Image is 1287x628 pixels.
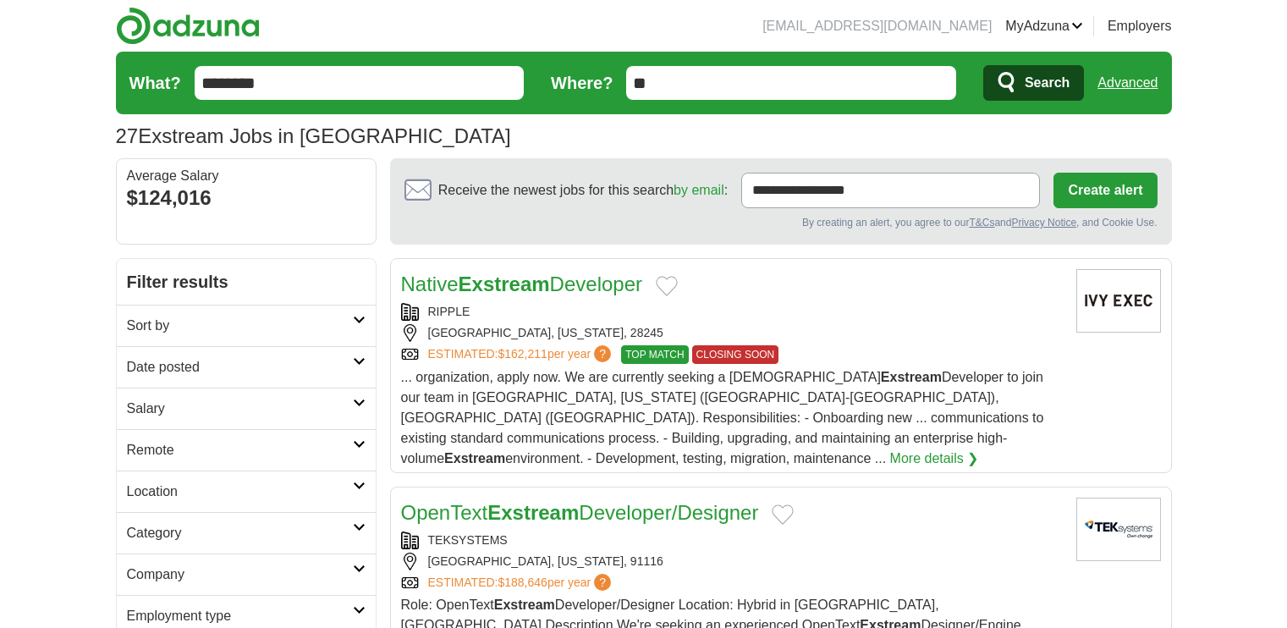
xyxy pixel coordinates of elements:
[983,65,1084,101] button: Search
[428,345,615,364] a: ESTIMATED:$162,211per year?
[127,523,353,543] h2: Category
[127,357,353,377] h2: Date posted
[127,440,353,460] h2: Remote
[1108,16,1172,36] a: Employers
[438,180,728,201] span: Receive the newest jobs for this search :
[1005,16,1083,36] a: MyAdzuna
[401,501,759,524] a: OpenTextExstreamDeveloper/Designer
[772,504,794,525] button: Add to favorite jobs
[401,273,643,295] a: NativeExstreamDeveloper
[1025,66,1070,100] span: Search
[890,449,979,469] a: More details ❯
[444,451,505,465] strong: Exstream
[117,554,376,595] a: Company
[116,7,260,45] img: Adzuna logo
[969,217,994,229] a: T&Cs
[762,16,992,36] li: [EMAIL_ADDRESS][DOMAIN_NAME]
[498,347,547,361] span: $162,211
[404,215,1158,230] div: By creating an alert, you agree to our and , and Cookie Use.
[1053,173,1157,208] button: Create alert
[459,273,550,295] strong: Exstream
[498,576,547,589] span: $188,646
[487,501,579,524] strong: Exstream
[594,574,611,591] span: ?
[1076,498,1161,561] img: TEKsystems logo
[116,124,511,147] h1: Exstream Jobs in [GEOGRAPHIC_DATA]
[428,533,508,547] a: TEKSYSTEMS
[674,183,724,197] a: by email
[127,482,353,502] h2: Location
[551,70,613,96] label: Where?
[117,346,376,388] a: Date posted
[428,574,615,592] a: ESTIMATED:$188,646per year?
[594,345,611,362] span: ?
[494,598,555,612] strong: Exstream
[621,345,688,364] span: TOP MATCH
[692,345,779,364] span: CLOSING SOON
[117,429,376,471] a: Remote
[1097,66,1158,100] a: Advanced
[129,70,181,96] label: What?
[117,388,376,429] a: Salary
[127,399,353,419] h2: Salary
[127,565,353,585] h2: Company
[127,606,353,626] h2: Employment type
[656,276,678,296] button: Add to favorite jobs
[127,316,353,336] h2: Sort by
[127,169,366,183] div: Average Salary
[401,370,1044,465] span: ... organization, apply now. We are currently seeking a [DEMOGRAPHIC_DATA] Developer to join our ...
[401,303,1063,321] div: RIPPLE
[401,553,1063,570] div: [GEOGRAPHIC_DATA], [US_STATE], 91116
[881,370,942,384] strong: Exstream
[117,512,376,554] a: Category
[401,324,1063,342] div: [GEOGRAPHIC_DATA], [US_STATE], 28245
[116,121,139,151] span: 27
[1011,217,1076,229] a: Privacy Notice
[117,305,376,346] a: Sort by
[1076,269,1161,333] img: Company logo
[117,259,376,305] h2: Filter results
[127,183,366,213] div: $124,016
[117,471,376,512] a: Location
